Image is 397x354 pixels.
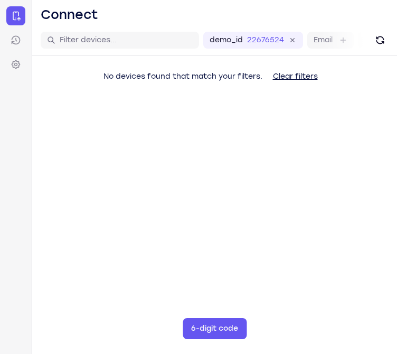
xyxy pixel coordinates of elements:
[210,35,243,45] label: demo_id
[264,66,326,87] button: Clear filters
[372,32,389,49] button: Refresh
[314,35,333,45] label: Email
[6,6,25,25] a: Connect
[103,72,262,81] span: No devices found that match your filters.
[41,6,98,23] h1: Connect
[6,31,25,50] a: Sessions
[60,35,193,45] input: Filter devices...
[6,55,25,74] a: Settings
[183,318,247,339] button: 6-digit code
